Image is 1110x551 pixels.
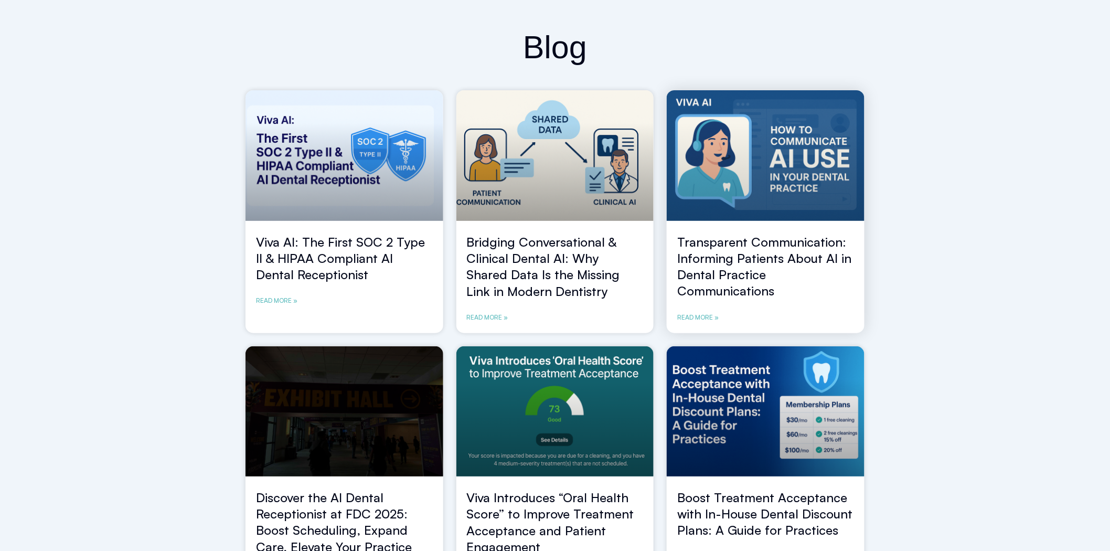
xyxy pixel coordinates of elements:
[467,234,620,299] a: Bridging Conversational & Clinical Dental AI: Why Shared Data Is the Missing Link in Modern Denti...
[677,490,852,538] a: Boost Treatment Acceptance with In-House Dental Discount Plans: A Guide for Practices
[677,312,719,323] a: Read more about Transparent Communication: Informing Patients About AI in Dental Practice Communi...
[667,346,864,477] a: boost treatment acceptance in your dental office
[256,295,297,306] a: Read more about Viva AI: The First SOC 2 Type II & HIPAA Compliant AI Dental Receptionist
[456,346,654,477] a: improving treatment acceptance in dental
[677,234,851,299] a: Transparent Communication: Informing Patients About AI in Dental Practice Communications
[246,346,443,477] a: FDC-2025-AI-Dental-Receptionist
[246,27,864,68] h2: Blog
[246,90,443,221] a: viva ai dental receptionist soc2 and hipaa compliance
[256,234,425,282] a: Viva AI: The First SOC 2 Type II & HIPAA Compliant AI Dental Receptionist
[467,312,508,323] a: Read more about Bridging Conversational & Clinical Dental AI: Why Shared Data Is the Missing Link...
